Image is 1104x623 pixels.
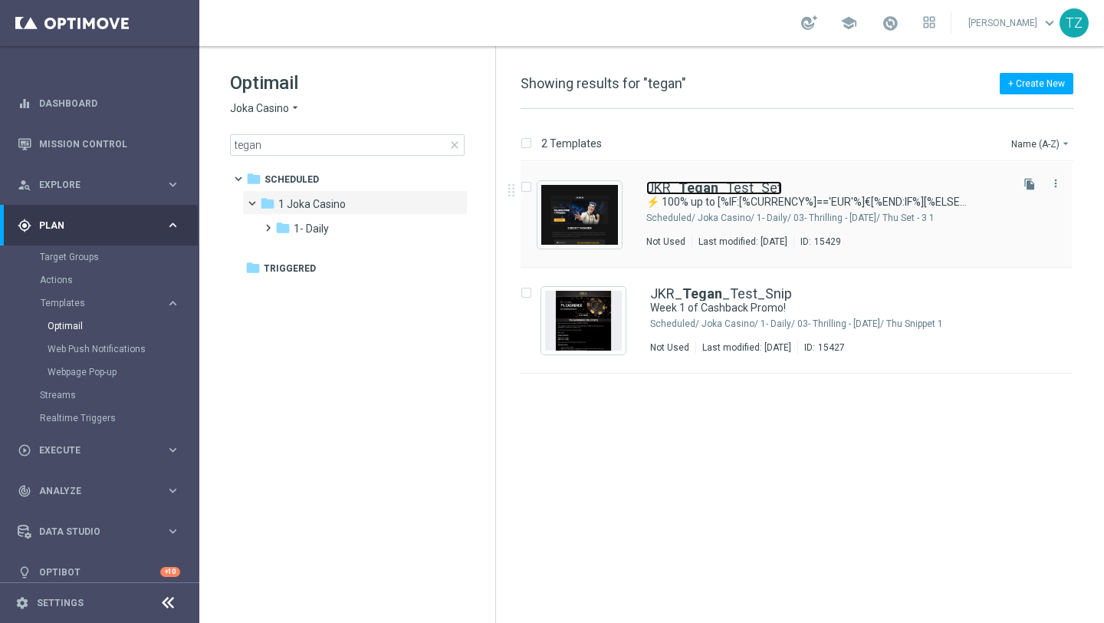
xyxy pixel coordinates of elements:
i: arrow_drop_down [289,101,301,116]
a: JKR_Tegan_Test_Set [646,181,782,195]
a: JKR_Tegan_Test_Snip [650,287,792,301]
div: Target Groups [40,246,198,269]
div: Data Studio [18,525,166,539]
button: Mission Control [17,138,181,150]
span: Joka Casino [230,101,289,116]
a: Optimail [48,320,159,332]
span: 1 Joka Casino [278,197,346,211]
button: Joka Casino arrow_drop_down [230,101,301,116]
span: Scheduled [264,173,319,186]
a: Optibot [39,552,160,592]
button: play_circle_outline Execute keyboard_arrow_right [17,444,181,457]
i: play_circle_outline [18,443,31,457]
i: settings [15,596,29,610]
div: Streams [40,384,198,407]
div: ⚡ 100% up to [%IF:[%CURRENCY%]=='EUR'%]€[%END:IF%][%ELSE%]$[%END:IF%]300 is YOURS ⚡ [646,195,1007,209]
div: Optimail [48,315,198,338]
button: + Create New [1000,73,1073,94]
p: 2 Templates [541,137,602,150]
div: Dashboard [18,83,180,124]
button: more_vert [1048,174,1063,193]
b: Tegan [678,180,718,196]
a: Actions [40,274,159,286]
i: keyboard_arrow_right [166,218,180,232]
div: Scheduled/1 Joka Casino/1- Daily/03- Thrilling - Thursday/Thu Set - 3 [698,212,1007,224]
b: Tegan [682,285,722,302]
span: keyboard_arrow_down [1041,15,1058,31]
div: Optibot [18,552,180,592]
i: keyboard_arrow_right [166,443,180,457]
div: 15427 [818,341,845,354]
i: keyboard_arrow_right [166,483,180,498]
span: Plan [39,221,166,230]
div: Press SPACE to select this row. [505,162,1101,268]
a: Webpage Pop-up [48,366,159,378]
i: more_vert [1050,177,1062,190]
img: 15427.jpeg [545,291,622,351]
div: Scheduled/1 Joka Casino/1- Daily/03- Thrilling - Thursday/Thu Snippet [701,318,1007,330]
div: Week 1 of Cashback Promo! [650,301,1007,315]
i: keyboard_arrow_right [166,177,180,192]
span: Showing results for "tegan" [521,75,686,91]
input: Search Template [230,134,465,156]
div: TZ [1060,8,1089,38]
button: Data Studio keyboard_arrow_right [17,526,181,538]
button: gps_fixed Plan keyboard_arrow_right [17,219,181,232]
a: Streams [40,389,159,401]
i: person_search [18,178,31,192]
i: folder [260,196,275,211]
div: 15429 [814,236,841,248]
span: close [449,139,461,151]
div: ID: [797,341,845,354]
div: Last modified: [DATE] [692,236,793,248]
div: Press SPACE to select this row. [505,268,1101,374]
a: Target Groups [40,251,159,263]
div: Templates [41,298,166,308]
i: lightbulb [18,565,31,579]
a: Settings [37,598,84,608]
span: Triggered [264,262,316,275]
div: Analyze [18,484,166,498]
button: person_search Explore keyboard_arrow_right [17,179,181,191]
div: +10 [160,567,180,577]
div: Templates [40,292,198,384]
a: ⚡ 100% up to [%IF:[%CURRENCY%]=='EUR'%]€[%END:IF%][%ELSE%]$[%END:IF%]300 is YOURS ⚡ [646,195,972,209]
i: folder [275,220,291,236]
i: gps_fixed [18,219,31,232]
span: Data Studio [39,527,166,536]
div: ID: [793,236,841,248]
a: Realtime Triggers [40,412,159,424]
a: Week 1 of Cashback Promo! [650,301,972,315]
div: Not Used [646,236,685,248]
button: lightbulb Optibot +10 [17,566,181,578]
i: folder [245,260,261,275]
i: keyboard_arrow_right [166,524,180,539]
i: folder [246,171,261,186]
span: Explore [39,180,166,190]
div: Web Push Notifications [48,338,198,361]
button: Templates keyboard_arrow_right [40,297,181,309]
div: Explore [18,178,166,192]
a: Web Push Notifications [48,343,159,355]
div: Webpage Pop-up [48,361,198,384]
i: track_changes [18,484,31,498]
div: Mission Control [18,124,180,164]
div: Execute [18,443,166,457]
div: Last modified: [DATE] [696,341,797,354]
button: track_changes Analyze keyboard_arrow_right [17,485,181,497]
i: arrow_drop_down [1060,137,1072,150]
button: equalizer Dashboard [17,97,181,110]
i: keyboard_arrow_right [166,296,180,311]
i: equalizer [18,97,31,110]
div: Scheduled/ [650,318,699,330]
a: [PERSON_NAME]keyboard_arrow_down [967,12,1060,35]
